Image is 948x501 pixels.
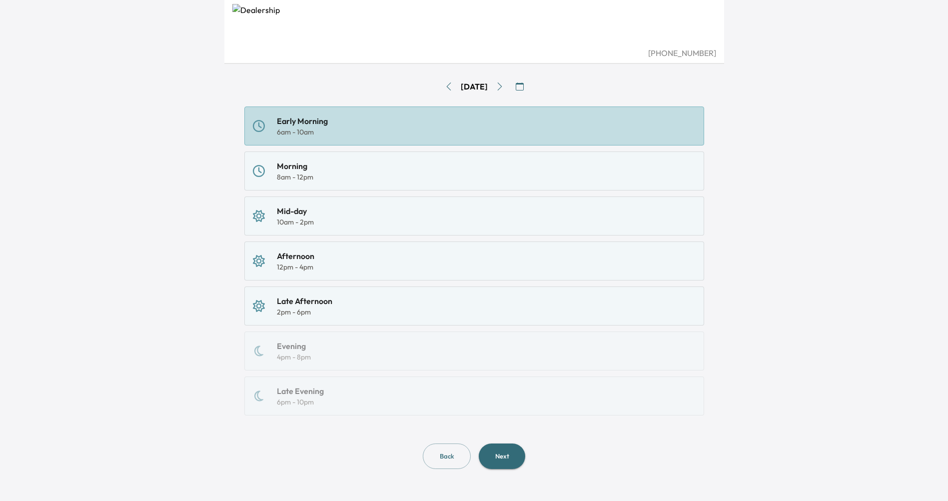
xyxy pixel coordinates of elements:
[479,443,525,469] button: Next
[492,78,508,94] button: Go to next day
[441,78,457,94] button: Go to previous day
[277,205,314,217] div: Mid-day
[277,160,313,172] div: Morning
[232,47,716,59] div: [PHONE_NUMBER]
[461,80,488,92] div: [DATE]
[232,4,716,47] img: Dealership
[277,115,328,127] div: Early Morning
[277,262,314,272] div: 12pm - 4pm
[277,172,313,182] div: 8am - 12pm
[277,295,332,307] div: Late Afternoon
[277,307,332,317] div: 2pm - 6pm
[277,127,328,137] div: 6am - 10am
[423,443,471,469] button: Back
[277,217,314,227] div: 10am - 2pm
[277,250,314,262] div: Afternoon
